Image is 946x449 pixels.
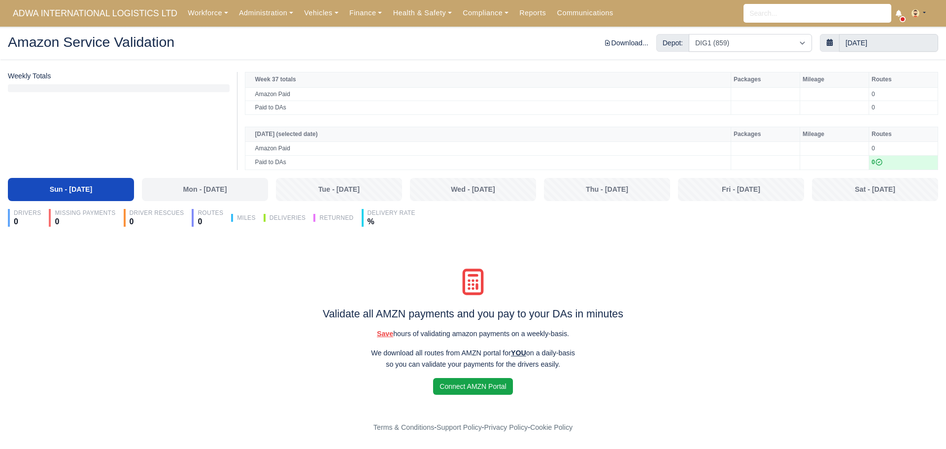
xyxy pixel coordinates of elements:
iframe: Chat Widget [769,335,946,449]
div: Missing Payments [55,209,115,217]
div: Amazon Service Validation [0,26,946,60]
div: % [368,217,415,227]
div: Delivery Rate [368,209,415,217]
div: Miles [237,214,256,222]
div: Driver Rescues [130,209,184,217]
td: 0 [869,101,938,115]
div: Routes [198,209,223,217]
th: [DATE] (selected date) [245,127,731,142]
td: Paid to DAs [245,156,731,170]
div: Mon - [DATE] [148,184,262,195]
a: Cookie Policy [530,423,573,431]
div: Validate all AMZN payments and you pay to your DAs in minutes [8,262,938,395]
a: Finance [344,3,388,23]
th: Routes [869,72,938,87]
a: Connect AMZN Portal [433,378,512,395]
div: Drivers [14,209,41,217]
a: Reports [514,3,551,23]
div: Deliveries [270,214,306,222]
th: Week 37 totals [245,72,731,87]
a: Administration [234,3,299,23]
th: Packages [731,72,800,87]
h6: Weekly Totals [8,72,230,80]
div: Download... [604,37,648,49]
a: Health & Safety [387,3,457,23]
a: Privacy Policy [484,423,528,431]
td: Amazon Paid [245,142,731,156]
input: Search... [743,4,891,23]
div: 0 [872,158,928,167]
div: Sat - [DATE] [818,184,932,195]
div: Returned [319,214,353,222]
div: Sun - [DATE] [14,184,128,195]
u: YOU [511,349,526,357]
td: 0 [869,142,938,156]
a: Terms & Conditions [373,423,434,431]
div: Depot: [656,34,689,52]
h4: Validate all AMZN payments and you pay to your DAs in minutes [8,308,938,321]
div: 0 [130,217,184,227]
td: Amazon Paid [245,87,731,101]
a: Vehicles [299,3,344,23]
div: Thu - [DATE] [550,184,664,195]
td: 0 [869,87,938,101]
div: Wed - [DATE] [416,184,530,195]
a: ADWA INTERNATIONAL LOGISTICS LTD [8,4,182,23]
a: Compliance [457,3,514,23]
span: ADWA INTERNATIONAL LOGISTICS LTD [8,3,182,23]
th: Mileage [800,72,869,87]
div: Tue - [DATE] [282,184,396,195]
th: Packages [731,127,800,142]
a: Workforce [182,3,234,23]
h2: Amazon Service Validation [8,35,466,49]
div: 0 [14,217,41,227]
p: hours of validating amazon payments on a weekly-basis. [8,328,938,340]
div: - - - [192,422,754,433]
div: Fri - [DATE] [684,184,798,195]
div: 0 [198,217,223,227]
th: Mileage [800,127,869,142]
strong: Save [377,330,393,338]
td: Paid to DAs [245,101,731,115]
th: Routes [869,127,938,142]
div: 0 [55,217,115,227]
p: We download all routes from AMZN portal for on a daily-basis so you can validate your payments fo... [8,347,938,370]
a: Support Policy [437,423,482,431]
a: Communications [551,3,619,23]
